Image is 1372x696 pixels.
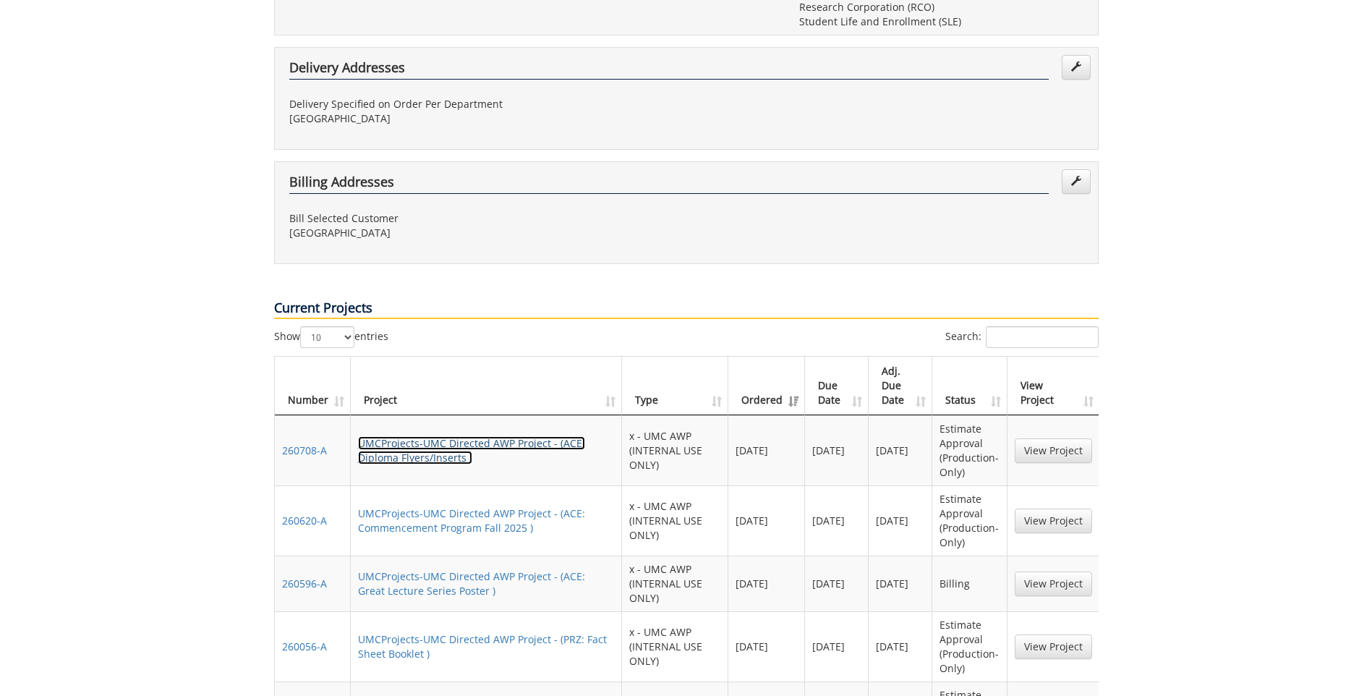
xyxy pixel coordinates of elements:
a: Edit Addresses [1062,55,1091,80]
a: 260596-A [282,577,327,590]
td: [DATE] [869,415,932,485]
a: UMCProjects-UMC Directed AWP Project - (ACE: Great Lecture Series Poster ) [358,569,585,598]
td: [DATE] [728,611,805,682]
th: Status: activate to sort column ascending [932,357,1007,415]
p: [GEOGRAPHIC_DATA] [289,226,676,240]
td: x - UMC AWP (INTERNAL USE ONLY) [622,611,728,682]
th: Ordered: activate to sort column ascending [728,357,805,415]
a: UMCProjects-UMC Directed AWP Project - (ACE: Diploma Flyers/Inserts ) [358,436,585,464]
p: Student Life and Enrollment (SLE) [799,14,1083,29]
td: [DATE] [728,556,805,611]
th: Due Date: activate to sort column ascending [805,357,869,415]
td: x - UMC AWP (INTERNAL USE ONLY) [622,415,728,485]
a: View Project [1015,509,1092,533]
p: Current Projects [274,299,1099,319]
td: Billing [932,556,1007,611]
a: View Project [1015,635,1092,659]
a: View Project [1015,438,1092,463]
td: Estimate Approval (Production-Only) [932,415,1007,485]
td: [DATE] [805,485,869,556]
th: Number: activate to sort column ascending [275,357,351,415]
td: [DATE] [728,485,805,556]
a: UMCProjects-UMC Directed AWP Project - (PRZ: Fact Sheet Booklet ) [358,632,607,661]
a: UMCProjects-UMC Directed AWP Project - (ACE: Commencement Program Fall 2025 ) [358,506,585,535]
td: [DATE] [869,556,932,611]
a: 260620-A [282,514,327,527]
h4: Delivery Addresses [289,61,1049,80]
a: 260056-A [282,640,327,653]
p: Bill Selected Customer [289,211,676,226]
th: View Project: activate to sort column ascending [1007,357,1099,415]
a: Edit Addresses [1062,169,1091,194]
td: [DATE] [728,415,805,485]
td: [DATE] [869,611,932,682]
td: [DATE] [805,611,869,682]
th: Adj. Due Date: activate to sort column ascending [869,357,932,415]
td: Estimate Approval (Production-Only) [932,611,1007,682]
a: View Project [1015,572,1092,596]
td: Estimate Approval (Production-Only) [932,485,1007,556]
label: Search: [945,326,1099,348]
th: Project: activate to sort column ascending [351,357,623,415]
p: Delivery Specified on Order Per Department [289,97,676,111]
label: Show entries [274,326,388,348]
p: [GEOGRAPHIC_DATA] [289,111,676,126]
td: x - UMC AWP (INTERNAL USE ONLY) [622,485,728,556]
td: [DATE] [805,415,869,485]
td: [DATE] [805,556,869,611]
h4: Billing Addresses [289,175,1049,194]
th: Type: activate to sort column ascending [622,357,728,415]
a: 260708-A [282,444,327,457]
input: Search: [986,326,1099,348]
td: x - UMC AWP (INTERNAL USE ONLY) [622,556,728,611]
select: Showentries [300,326,354,348]
td: [DATE] [869,485,932,556]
